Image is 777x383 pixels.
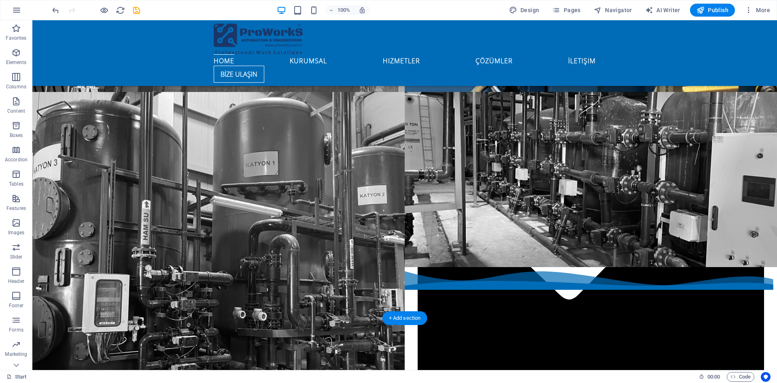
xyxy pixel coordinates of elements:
span: Navigator [594,6,632,14]
p: Marketing [5,351,27,357]
button: save [132,5,141,15]
p: Slider [10,254,23,260]
i: Reload page [116,6,125,15]
span: Pages [552,6,580,14]
i: On resize automatically adjust zoom level to fit chosen device. [359,6,366,14]
span: : [713,374,714,380]
p: Header [8,278,24,285]
button: More [741,4,773,17]
i: Save (Ctrl+S) [132,6,141,15]
button: Design [506,4,543,17]
p: Tables [9,181,23,187]
button: Publish [690,4,735,17]
p: Boxes [10,132,23,139]
a: Click to cancel selection. Double-click to open Pages [6,372,27,382]
button: Code [727,372,754,382]
h6: Session time [699,372,720,382]
p: Favorites [6,35,26,41]
span: More [745,6,770,14]
span: Design [509,6,539,14]
p: Footer [9,302,23,309]
p: Features [6,205,26,212]
button: Pages [549,4,584,17]
h6: 100% [338,5,350,15]
span: Publish [696,6,728,14]
p: Accordion [5,156,28,163]
button: Navigator [590,4,635,17]
span: AI Writer [645,6,680,14]
button: undo [51,5,60,15]
button: AI Writer [642,4,684,17]
p: Content [7,108,25,114]
i: Undo: Change background element (Ctrl+Z) [51,6,60,15]
div: Design (Ctrl+Alt+Y) [506,4,543,17]
button: 100% [325,5,354,15]
p: Columns [6,83,26,90]
div: + Add section [382,311,427,325]
button: Click here to leave preview mode and continue editing [99,5,109,15]
p: Images [8,229,25,236]
p: Forms [9,327,23,333]
button: Usercentrics [761,372,771,382]
span: 00 00 [707,372,720,382]
span: Code [730,372,751,382]
p: Elements [6,59,27,66]
button: reload [115,5,125,15]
